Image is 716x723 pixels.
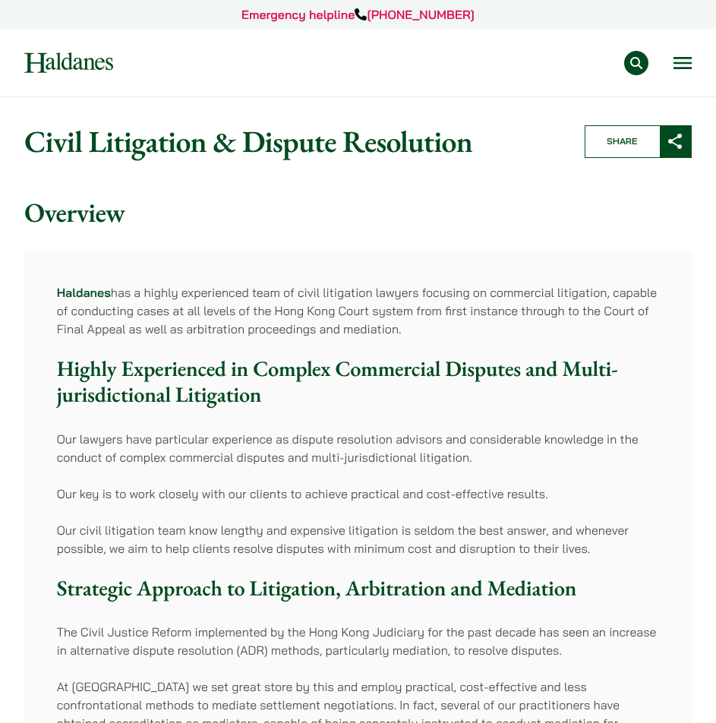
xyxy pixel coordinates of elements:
p: Our civil litigation team know lengthy and expensive litigation is seldom the best answer, and wh... [57,521,660,557]
h1: Civil Litigation & Dispute Resolution [24,123,562,159]
p: The Civil Justice Reform implemented by the Hong Kong Judiciary for the past decade has seen an i... [57,623,660,659]
h3: Highly Experienced in Complex Commercial Disputes and Multi-jurisdictional Litigation [57,356,660,408]
p: Our lawyers have particular experience as dispute resolution advisors and considerable knowledge ... [57,430,660,466]
img: Logo of Haldanes [24,52,113,73]
button: Share [585,125,692,158]
h3: Strategic Approach to Litigation, Arbitration and Mediation [57,576,660,601]
p: has a highly experienced team of civil litigation lawyers focusing on commercial litigation, capa... [57,283,660,338]
h2: Overview [24,197,692,229]
p: Our key is to work closely with our clients to achieve practical and cost-effective results. [57,485,660,503]
a: Emergency helpline[PHONE_NUMBER] [241,7,475,22]
button: Open menu [673,57,692,69]
span: Share [585,126,660,157]
button: Search [624,51,648,75]
a: Haldanes [57,285,111,300]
